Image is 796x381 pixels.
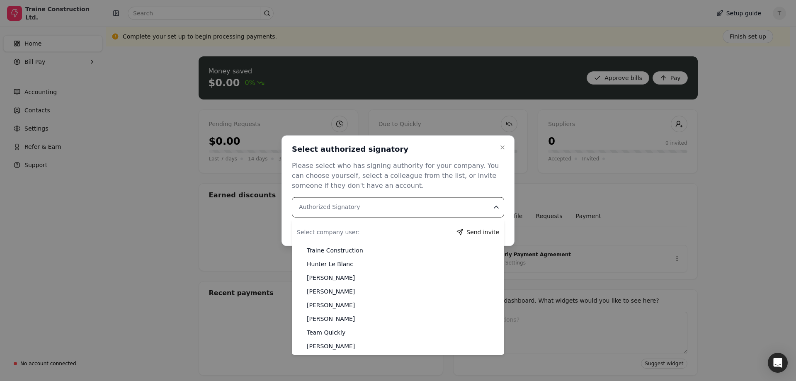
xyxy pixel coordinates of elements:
[307,274,355,282] div: [PERSON_NAME]
[456,226,499,239] button: Send invite
[307,315,355,323] div: [PERSON_NAME]
[307,287,355,296] div: [PERSON_NAME]
[307,328,345,337] div: Team Quickly
[292,160,504,190] div: Please select who has signing authority for your company. You can choose yourself, select a colle...
[299,202,360,211] div: Authorized Signatory
[292,144,408,154] h2: Select authorized signatory
[307,342,355,351] div: [PERSON_NAME]
[307,301,355,310] div: [PERSON_NAME]
[307,260,353,269] div: Hunter Le Blanc
[297,228,360,237] div: Select company user:
[307,246,363,255] div: Traine Construction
